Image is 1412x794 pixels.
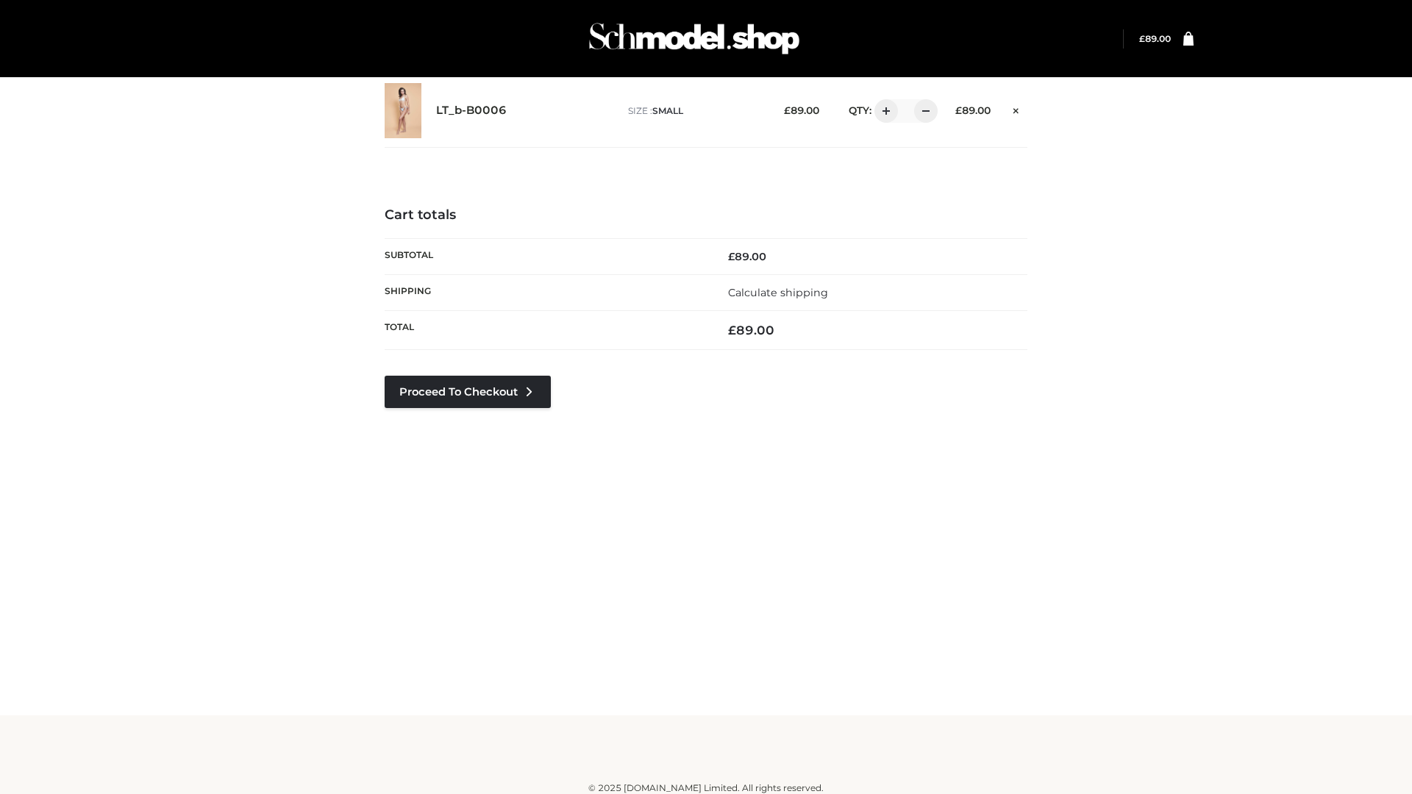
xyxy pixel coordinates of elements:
a: Proceed to Checkout [385,376,551,408]
span: £ [728,323,736,337]
span: £ [784,104,791,116]
span: £ [1139,33,1145,44]
h4: Cart totals [385,207,1027,223]
bdi: 89.00 [955,104,991,116]
span: SMALL [652,105,683,116]
th: Shipping [385,274,706,310]
p: size : [628,104,761,118]
a: Remove this item [1005,99,1027,118]
a: LT_b-B0006 [436,104,507,118]
bdi: 89.00 [1139,33,1171,44]
bdi: 89.00 [728,323,774,337]
bdi: 89.00 [728,250,766,263]
th: Subtotal [385,238,706,274]
th: Total [385,311,706,350]
div: QTY: [834,99,933,123]
a: Calculate shipping [728,286,828,299]
a: £89.00 [1139,33,1171,44]
span: £ [728,250,735,263]
bdi: 89.00 [784,104,819,116]
img: LT_b-B0006 - SMALL [385,83,421,138]
span: £ [955,104,962,116]
img: Schmodel Admin 964 [584,10,805,68]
